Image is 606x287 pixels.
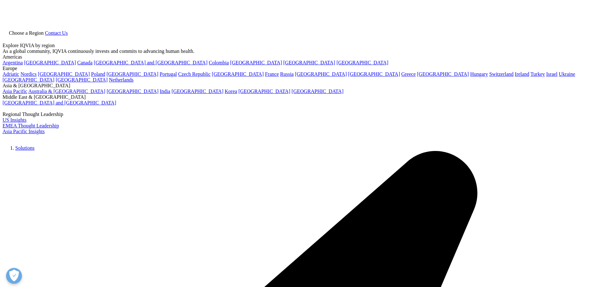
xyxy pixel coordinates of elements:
a: [GEOGRAPHIC_DATA] [107,71,158,77]
div: Europe [3,66,603,71]
a: [GEOGRAPHIC_DATA] [292,89,344,94]
a: Switzerland [489,71,513,77]
a: US Insights [3,117,26,123]
a: Greece [401,71,415,77]
a: EMEA Thought Leadership [3,123,59,128]
a: Asia Pacific [3,89,27,94]
a: Adriatic [3,71,19,77]
a: Solutions [15,145,34,151]
a: Hungary [470,71,488,77]
a: Nordics [20,71,37,77]
a: [GEOGRAPHIC_DATA] [295,71,347,77]
a: [GEOGRAPHIC_DATA] [107,89,158,94]
a: Netherlands [109,77,133,83]
a: Poland [91,71,105,77]
a: [GEOGRAPHIC_DATA] and [GEOGRAPHIC_DATA] [94,60,207,65]
a: [GEOGRAPHIC_DATA] [238,89,290,94]
a: [GEOGRAPHIC_DATA] and [GEOGRAPHIC_DATA] [3,100,116,105]
div: As a global community, IQVIA continuously invests and commits to advancing human health. [3,48,603,54]
a: Asia Pacific Insights [3,129,45,134]
a: [GEOGRAPHIC_DATA] [230,60,282,65]
a: Turkey [530,71,545,77]
a: [GEOGRAPHIC_DATA] [38,71,90,77]
button: Abrir preferencias [6,268,22,284]
div: Regional Thought Leadership [3,111,603,117]
a: Ukraine [559,71,575,77]
a: India [160,89,170,94]
a: Argentina [3,60,23,65]
a: [GEOGRAPHIC_DATA] [212,71,264,77]
div: Explore IQVIA by region [3,43,603,48]
a: Israel [546,71,558,77]
a: Ireland [515,71,529,77]
div: Americas [3,54,603,60]
a: Korea [225,89,237,94]
a: [GEOGRAPHIC_DATA] [417,71,469,77]
a: [GEOGRAPHIC_DATA] [3,77,54,83]
a: France [265,71,279,77]
a: Portugal [160,71,177,77]
a: [GEOGRAPHIC_DATA] [56,77,108,83]
a: [GEOGRAPHIC_DATA] [337,60,388,65]
a: Australia & [GEOGRAPHIC_DATA] [28,89,105,94]
a: Colombia [209,60,229,65]
a: Canada [77,60,93,65]
a: Czech Republic [178,71,211,77]
div: Asia & [GEOGRAPHIC_DATA] [3,83,603,89]
div: Middle East & [GEOGRAPHIC_DATA] [3,94,603,100]
a: Russia [280,71,294,77]
span: Choose a Region [9,30,44,36]
a: Contact Us [45,30,68,36]
a: [GEOGRAPHIC_DATA] [283,60,335,65]
a: [GEOGRAPHIC_DATA] [171,89,223,94]
a: [GEOGRAPHIC_DATA] [348,71,400,77]
a: [GEOGRAPHIC_DATA] [24,60,76,65]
